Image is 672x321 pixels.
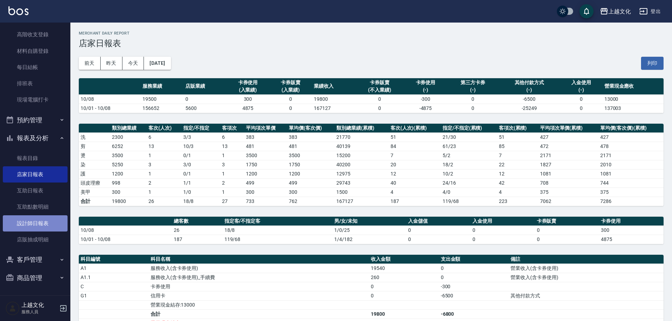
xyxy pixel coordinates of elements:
[79,273,149,282] td: A1.1
[223,217,333,226] th: 指定客/不指定客
[332,235,406,244] td: 1/4/182
[3,111,68,129] button: 預約管理
[560,104,603,113] td: 0
[471,226,535,235] td: 0
[335,169,388,178] td: 12975
[110,151,147,160] td: 3500
[79,291,149,300] td: G1
[149,300,369,309] td: 營業現金結存:13000
[3,43,68,59] a: 材料自購登錄
[389,160,441,169] td: 20
[535,217,600,226] th: 卡券販賣
[441,132,497,142] td: 21 / 30
[538,151,599,160] td: 2171
[223,235,333,244] td: 119/68
[79,264,149,273] td: A1
[228,86,268,94] div: (入業績)
[335,178,388,187] td: 29743
[141,104,184,113] td: 156652
[599,235,664,244] td: 4875
[538,197,599,206] td: 7062
[404,104,447,113] td: -4875
[182,187,221,197] td: 1 / 0
[287,178,335,187] td: 499
[182,151,221,160] td: 0 / 1
[497,151,538,160] td: 7
[535,235,600,244] td: 0
[497,160,538,169] td: 22
[79,235,172,244] td: 10/01 - 10/08
[79,142,110,151] td: 剪
[147,197,182,206] td: 26
[471,217,535,226] th: 入金使用
[598,197,664,206] td: 7286
[110,160,147,169] td: 5250
[79,282,149,291] td: C
[182,132,221,142] td: 3 / 3
[598,132,664,142] td: 427
[3,215,68,232] a: 設計師日報表
[332,217,406,226] th: 男/女/未知
[147,124,182,133] th: 客次(人次)
[598,169,664,178] td: 1081
[223,226,333,235] td: 18/8
[220,151,244,160] td: 1
[147,178,182,187] td: 2
[598,124,664,133] th: 單均價(客次價)(累積)
[287,187,335,197] td: 300
[79,57,101,70] button: 前天
[149,264,369,273] td: 服務收入(含卡券使用)
[287,142,335,151] td: 481
[3,269,68,287] button: 商品管理
[389,132,441,142] td: 51
[184,94,227,104] td: 0
[335,124,388,133] th: 類別總業績(累積)
[441,142,497,151] td: 61 / 23
[389,151,441,160] td: 7
[3,129,68,147] button: 報表及分析
[147,132,182,142] td: 6
[441,178,497,187] td: 24 / 16
[439,273,509,282] td: 0
[79,151,110,160] td: 燙
[598,178,664,187] td: 744
[641,57,664,70] button: 列印
[182,178,221,187] td: 1 / 1
[312,104,355,113] td: 167127
[182,160,221,169] td: 3 / 0
[79,160,110,169] td: 染
[598,160,664,169] td: 2010
[332,226,406,235] td: 1/0/25
[439,309,509,319] td: -6800
[220,132,244,142] td: 6
[449,86,497,94] div: (-)
[509,291,664,300] td: 其他付款方式
[441,160,497,169] td: 18 / 2
[271,86,310,94] div: (入業績)
[499,94,560,104] td: -6500
[141,94,184,104] td: 19500
[110,197,147,206] td: 19800
[182,142,221,151] td: 10 / 3
[441,169,497,178] td: 10 / 2
[220,142,244,151] td: 13
[497,142,538,151] td: 85
[406,217,471,226] th: 入金儲值
[141,78,184,95] th: 服務業績
[287,151,335,160] td: 3500
[3,59,68,75] a: 每日結帳
[79,217,664,244] table: a dense table
[144,57,171,70] button: [DATE]
[497,132,538,142] td: 51
[369,273,439,282] td: 260
[79,178,110,187] td: 頭皮理療
[538,142,599,151] td: 472
[355,94,404,104] td: 0
[499,104,560,113] td: -25249
[172,235,223,244] td: 187
[608,7,631,16] div: 上越文化
[244,178,287,187] td: 499
[389,169,441,178] td: 12
[439,255,509,264] th: 支出金額
[369,309,439,319] td: 19800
